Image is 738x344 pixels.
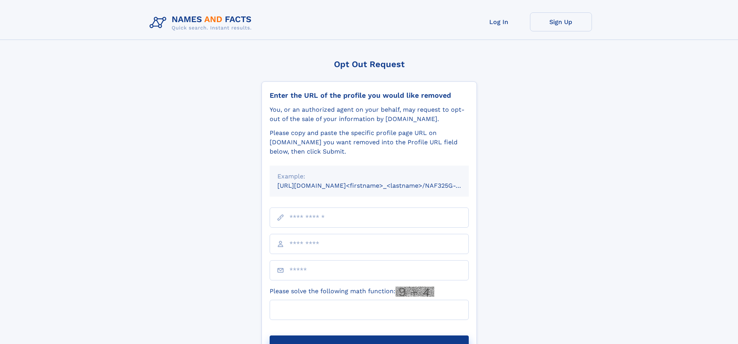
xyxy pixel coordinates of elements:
[530,12,592,31] a: Sign Up
[270,105,469,124] div: You, or an authorized agent on your behalf, may request to opt-out of the sale of your informatio...
[261,59,477,69] div: Opt Out Request
[468,12,530,31] a: Log In
[277,172,461,181] div: Example:
[277,182,483,189] small: [URL][DOMAIN_NAME]<firstname>_<lastname>/NAF325G-xxxxxxxx
[270,287,434,297] label: Please solve the following math function:
[270,91,469,100] div: Enter the URL of the profile you would like removed
[270,128,469,156] div: Please copy and paste the specific profile page URL on [DOMAIN_NAME] you want removed into the Pr...
[146,12,258,33] img: Logo Names and Facts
